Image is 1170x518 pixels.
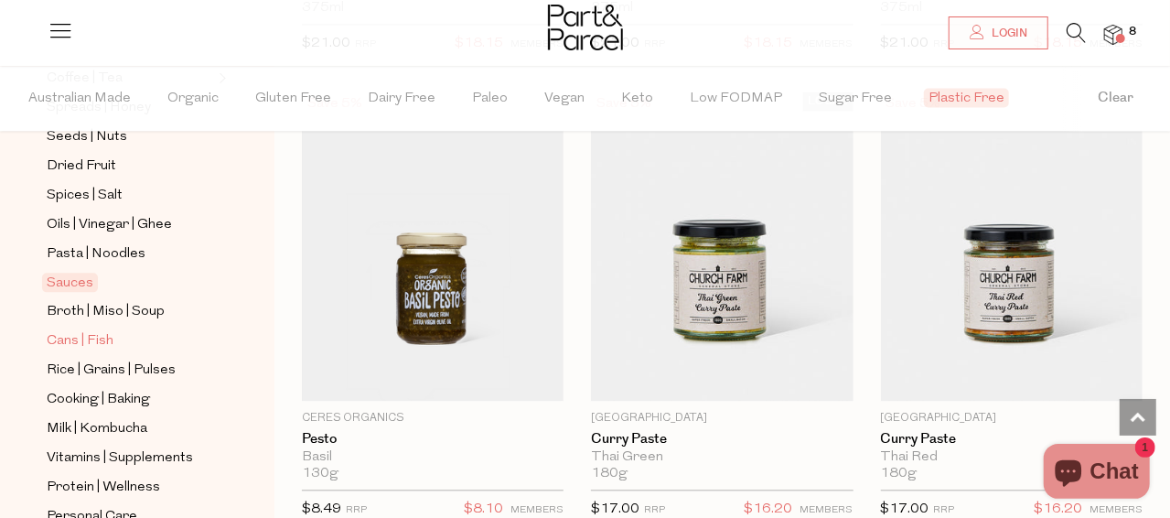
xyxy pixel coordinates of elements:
img: Pesto [302,92,564,401]
img: Curry Paste [591,92,853,401]
span: $8.49 [302,502,341,516]
span: Australian Made [28,67,131,131]
img: Curry Paste [881,92,1143,401]
a: Broth | Miso | Soup [47,300,213,323]
span: 180g [591,466,628,482]
a: Oils | Vinegar | Ghee [47,213,213,236]
span: Cooking | Baking [47,389,150,411]
small: MEMBERS [1089,505,1143,515]
a: Pesto [302,431,564,448]
a: Curry Paste [591,431,853,448]
span: Login [987,26,1027,41]
span: 8 [1124,24,1141,40]
span: Sugar Free [819,67,892,131]
span: $17.00 [591,502,639,516]
small: MEMBERS [800,505,853,515]
div: Basil [302,449,564,466]
a: Cans | Fish [47,329,213,352]
a: 8 [1104,25,1122,44]
p: Ceres Organics [302,410,564,426]
a: Dried Fruit [47,155,213,178]
span: Pasta | Noodles [47,243,145,265]
span: Dried Fruit [47,156,116,178]
span: Vitamins | Supplements [47,448,193,469]
a: Login [949,16,1048,49]
a: Sauces [47,272,213,294]
a: Milk | Kombucha [47,417,213,440]
span: Dairy Free [368,67,435,131]
small: MEMBERS [510,505,564,515]
a: Curry Paste [881,431,1143,448]
a: Spices | Salt [47,184,213,207]
span: 180g [881,466,918,482]
span: Keto [621,67,653,131]
span: Milk | Kombucha [47,418,147,440]
span: Broth | Miso | Soup [47,301,165,323]
span: Gluten Free [255,67,331,131]
small: RRP [644,505,665,515]
span: Vegan [544,67,585,131]
span: Seeds | Nuts [47,126,127,148]
span: Oils | Vinegar | Ghee [47,214,172,236]
span: Sauces [42,273,98,292]
span: $17.00 [881,502,929,516]
p: [GEOGRAPHIC_DATA] [591,410,853,426]
span: Low FODMAP [690,67,782,131]
div: Thai Red [881,449,1143,466]
a: Protein | Wellness [47,476,213,499]
a: Pasta | Noodles [47,243,213,265]
span: Protein | Wellness [47,477,160,499]
p: [GEOGRAPHIC_DATA] [881,410,1143,426]
span: Plastic Free [924,88,1009,107]
span: Organic [167,67,219,131]
span: Spices | Salt [47,185,123,207]
button: Clear filter by Filter [1061,66,1170,131]
span: Paleo [472,67,508,131]
div: Thai Green [591,449,853,466]
img: Part&Parcel [548,5,623,50]
small: RRP [934,505,955,515]
small: RRP [346,505,367,515]
a: Vitamins | Supplements [47,447,213,469]
a: Rice | Grains | Pulses [47,359,213,382]
span: Cans | Fish [47,330,113,352]
a: Cooking | Baking [47,388,213,411]
span: 130g [302,466,338,482]
span: Rice | Grains | Pulses [47,360,176,382]
a: Seeds | Nuts [47,125,213,148]
inbox-online-store-chat: Shopify online store chat [1038,444,1155,503]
